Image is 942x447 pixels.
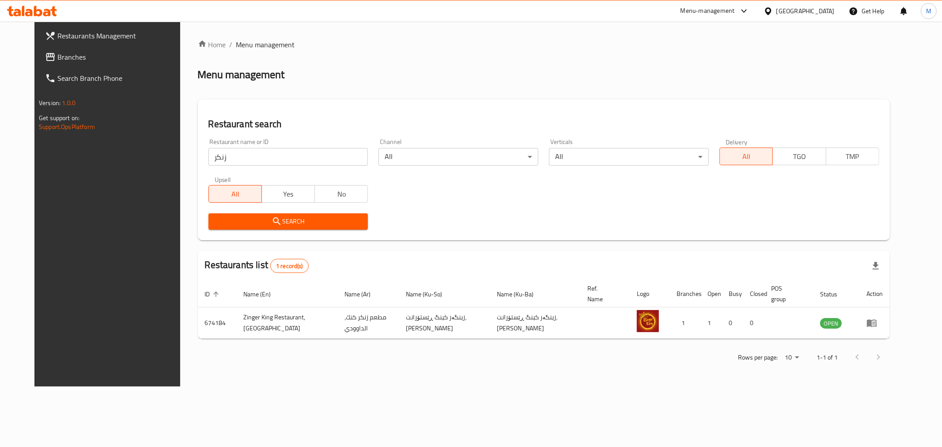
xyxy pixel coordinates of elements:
td: 674184 [198,307,237,339]
button: Search [208,213,368,230]
span: 1.0.0 [62,97,76,109]
td: Zinger King Restaurant, [GEOGRAPHIC_DATA] [237,307,338,339]
h2: Menu management [198,68,285,82]
a: Support.OpsPlatform [39,121,95,133]
a: Search Branch Phone [38,68,192,89]
a: Branches [38,46,192,68]
div: Rows per page: [781,351,802,364]
th: Branches [670,280,700,307]
h2: Restaurants list [205,258,309,273]
button: All [208,185,262,203]
span: Search Branch Phone [57,73,185,83]
span: Version: [39,97,61,109]
p: 1-1 of 1 [817,352,838,363]
span: TMP [830,150,876,163]
div: All [549,148,709,166]
button: Yes [261,185,315,203]
nav: breadcrumb [198,39,890,50]
div: Menu [866,318,883,328]
th: Logo [630,280,670,307]
span: POS group [771,283,802,304]
td: مطعم زنكر كنك، الداوودي [337,307,399,339]
label: Upsell [215,176,231,182]
span: 1 record(s) [271,262,308,270]
span: ID [205,289,222,299]
div: Total records count [270,259,309,273]
span: Name (Ku-So) [406,289,454,299]
button: TGO [772,148,826,165]
h2: Restaurant search [208,117,879,131]
label: Delivery [726,139,748,145]
button: No [314,185,368,203]
td: 0 [743,307,764,339]
th: Open [700,280,722,307]
span: Restaurants Management [57,30,185,41]
li: / [230,39,233,50]
a: Home [198,39,226,50]
td: زینگەر کینگ ڕێستۆرانت، [PERSON_NAME] [490,307,581,339]
td: زینگەر کینگ ڕێستۆرانت، [PERSON_NAME] [399,307,490,339]
td: 1 [670,307,700,339]
td: 1 [700,307,722,339]
span: Name (Ar) [344,289,382,299]
span: Search [216,216,361,227]
th: Action [859,280,890,307]
a: Restaurants Management [38,25,192,46]
span: OPEN [820,318,842,329]
button: All [719,148,773,165]
span: Status [820,289,849,299]
span: Ref. Name [587,283,619,304]
input: Search for restaurant name or ID.. [208,148,368,166]
button: TMP [826,148,879,165]
div: Menu-management [681,6,735,16]
span: Get support on: [39,112,79,124]
div: [GEOGRAPHIC_DATA] [776,6,835,16]
span: TGO [776,150,822,163]
div: OPEN [820,318,842,329]
span: M [926,6,931,16]
th: Closed [743,280,764,307]
p: Rows per page: [738,352,778,363]
span: Name (En) [244,289,283,299]
span: Yes [265,188,311,201]
td: 0 [722,307,743,339]
div: Export file [865,255,886,277]
div: All [378,148,538,166]
span: Name (Ku-Ba) [497,289,545,299]
img: Zinger King Restaurant, Al Dawoodi [637,310,659,332]
span: Menu management [236,39,295,50]
table: enhanced table [198,280,890,339]
span: Branches [57,52,185,62]
span: All [723,150,769,163]
span: No [318,188,364,201]
th: Busy [722,280,743,307]
span: All [212,188,258,201]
